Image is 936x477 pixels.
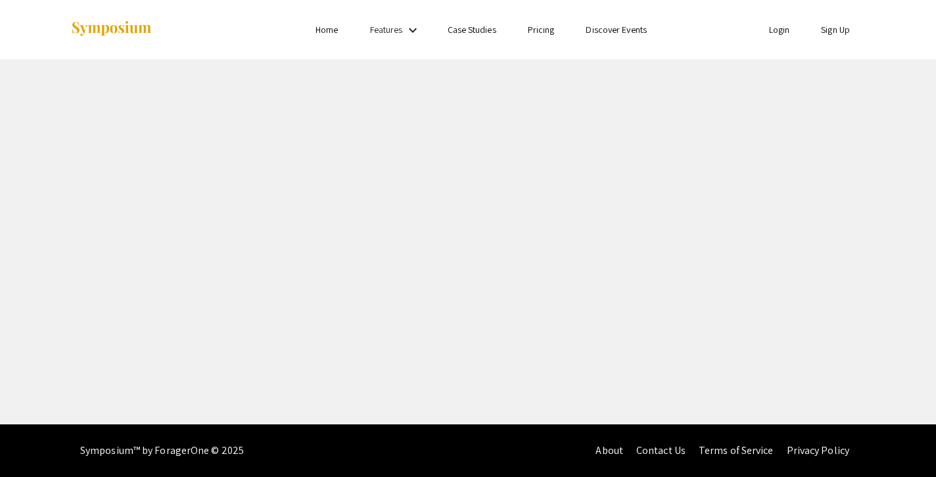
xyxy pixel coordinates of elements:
a: About [596,443,623,457]
a: Home [316,24,338,36]
a: Case Studies [448,24,496,36]
img: Symposium by ForagerOne [70,20,152,38]
a: Login [769,24,790,36]
a: Features [370,24,403,36]
a: Terms of Service [699,443,774,457]
a: Discover Events [586,24,647,36]
a: Pricing [528,24,555,36]
a: Contact Us [636,443,686,457]
a: Privacy Policy [787,443,849,457]
mat-icon: Expand Features list [405,22,421,38]
div: Symposium™ by ForagerOne © 2025 [80,424,244,477]
a: Sign Up [821,24,850,36]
